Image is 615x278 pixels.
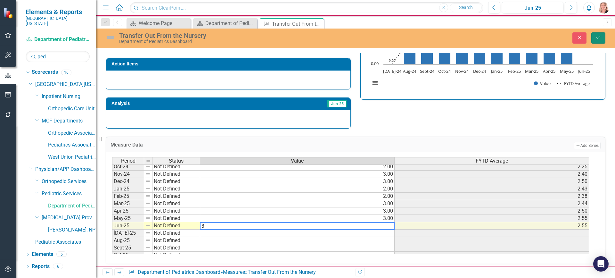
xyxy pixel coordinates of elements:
[152,178,200,185] td: Not Defined
[112,193,144,200] td: Feb-25
[534,80,551,86] button: Show Value
[152,171,200,178] td: Not Defined
[48,130,96,137] a: Orthopedic Associates
[42,93,96,100] a: Inpatient Nursing
[35,166,96,173] a: Physician/APP Dashboards
[145,171,151,176] img: 8DAGhfEEPCf229AAAAAElFTkSuQmCC
[459,5,473,10] span: Search
[152,237,200,244] td: Not Defined
[395,215,589,222] td: 2.55
[152,244,200,252] td: Not Defined
[395,163,589,171] td: 2.25
[200,185,395,193] td: 2.00
[420,68,435,74] text: Sept-24
[145,164,151,169] img: 8DAGhfEEPCf229AAAAAElFTkSuQmCC
[395,185,589,193] td: 2.43
[111,62,347,66] h3: Action Items
[112,207,144,215] td: Apr-25
[152,200,200,207] td: Not Defined
[145,230,151,235] img: 8DAGhfEEPCf229AAAAAElFTkSuQmCC
[557,80,590,86] button: Show FYTD Average
[574,142,601,149] button: Add Series
[145,223,151,228] img: 8DAGhfEEPCf229AAAAAElFTkSuQmCC
[504,4,561,12] div: Jun-25
[152,207,200,215] td: Not Defined
[145,215,151,221] img: 8DAGhfEEPCf229AAAAAElFTkSuQmCC
[112,163,144,171] td: Oct-24
[490,68,503,74] text: Jan-25
[121,158,135,164] span: Period
[395,178,589,185] td: 2.50
[112,200,144,207] td: Mar-25
[395,207,589,215] td: 2.50
[35,239,96,246] a: Pediatric Associates
[152,222,200,230] td: Not Defined
[32,263,50,270] a: Reports
[112,244,144,252] td: Sept-25
[152,163,200,171] td: Not Defined
[560,68,574,74] text: May-25
[508,68,521,74] text: Feb-25
[248,269,316,275] div: Transfer Out From the Nursery
[205,19,256,27] div: Department of Pediatrics Dashboard
[403,68,416,74] text: Aug-24
[383,68,402,74] text: [DATE]-24
[389,58,396,63] text: 0.00
[291,158,304,164] span: Value
[200,215,395,222] td: 3.00
[395,171,589,178] td: 2.40
[128,19,189,27] a: Welcome Page
[152,185,200,193] td: Not Defined
[119,32,386,39] div: Transfer Out From the Nursery
[145,245,151,250] img: 8DAGhfEEPCf229AAAAAElFTkSuQmCC
[112,237,144,244] td: Aug-25
[200,163,395,171] td: 2.00
[145,252,151,257] img: 8DAGhfEEPCf229AAAAAElFTkSuQmCC
[112,252,144,259] td: Oct-25
[48,105,96,113] a: Orthopedic Care Unit
[48,226,96,234] a: [PERSON_NAME], NP
[395,222,589,230] td: 2.55
[138,269,220,275] a: Department of Pediatrics Dashboard
[32,251,53,258] a: Elements
[152,252,200,259] td: Not Defined
[438,68,451,74] text: Oct-24
[395,193,589,200] td: 2.38
[26,51,90,62] input: Search Below...
[112,230,144,237] td: [DATE]-25
[145,238,151,243] img: 8DAGhfEEPCf229AAAAAElFTkSuQmCC
[476,158,508,164] span: FYTD Average
[525,68,538,74] text: Mar-25
[145,208,151,213] img: 8DAGhfEEPCf229AAAAAElFTkSuQmCC
[152,193,200,200] td: Not Defined
[106,32,116,43] img: Not Defined
[450,3,482,12] button: Search
[327,100,347,107] span: Jun-25
[200,178,395,185] td: 3.00
[48,154,96,161] a: West Union Pediatric Associates
[455,68,469,74] text: Nov-24
[56,252,67,257] div: 5
[593,256,609,272] div: Open Intercom Messenger
[371,61,379,66] text: 0.00
[195,19,256,27] a: Department of Pediatrics Dashboard
[395,200,589,207] td: 2.44
[48,141,96,149] a: Pediatrics Associates
[152,215,200,222] td: Not Defined
[119,39,386,44] div: Department of Pediatrics Dashboard
[112,185,144,193] td: Jan-25
[26,36,90,43] a: Department of Pediatrics Dashboard
[35,81,96,88] a: [GEOGRAPHIC_DATA][US_STATE]
[145,193,151,198] img: 8DAGhfEEPCf229AAAAAElFTkSuQmCC
[223,269,245,275] a: Measures
[169,158,184,164] span: Status
[272,20,322,28] div: Transfer Out From the Nursery
[145,179,151,184] img: 8DAGhfEEPCf229AAAAAElFTkSuQmCC
[48,202,96,210] a: Department of Pediatrics Dashboard
[139,19,189,27] div: Welcome Page
[112,171,144,178] td: Nov-24
[128,269,351,276] div: » »
[130,2,483,13] input: Search ClearPoint...
[145,201,151,206] img: 8DAGhfEEPCf229AAAAAElFTkSuQmCC
[32,69,58,76] a: Scorecards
